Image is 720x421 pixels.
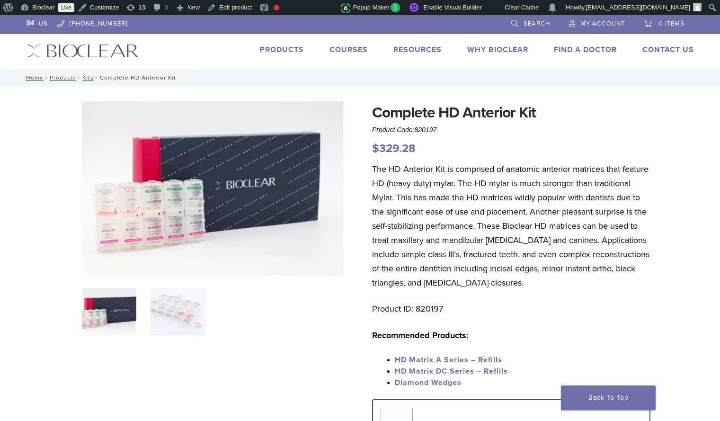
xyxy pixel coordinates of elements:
[391,3,400,12] span: 1
[372,142,379,155] span: $
[82,101,343,276] img: IMG_8088 (1)
[19,69,701,86] nav: Complete HD Anterior Kit
[372,162,650,290] p: The HD Anterior Kit is comprised of anatomic anterior matrices that feature HD (heavy duty) mylar...
[82,74,94,81] a: Kits
[274,5,279,10] div: Focus keyphrase not set
[642,45,694,54] a: Contact Us
[569,15,625,29] a: My Account
[586,4,690,11] span: [EMAIL_ADDRESS][DOMAIN_NAME]
[44,75,50,80] span: /
[659,20,684,27] span: 0 items
[94,75,100,80] span: /
[372,101,650,124] h1: Complete HD Anterior Kit
[27,15,48,29] a: US
[511,15,550,29] a: Search
[393,45,442,54] a: Resources
[50,74,76,81] a: Products
[395,367,508,376] a: HD Matrix DC Series – Refills
[644,15,684,29] a: 0 items
[82,288,136,335] img: IMG_8088-1-324x324.jpg
[524,20,550,27] span: Search
[395,378,462,387] a: Diamond Wedges
[372,126,436,134] span: Product Code:
[57,15,127,29] a: [PHONE_NUMBER]
[288,2,341,14] img: Views over 48 hours. Click for more Jetpack Stats.
[58,3,74,12] a: Live
[561,385,656,410] a: Back To Top
[372,302,650,316] p: Product ID: 820197
[395,355,502,365] a: HD Matrix A Series – Refills
[260,45,304,54] a: Products
[415,126,437,134] span: 820197
[372,142,416,155] bdi: 329.28
[151,288,205,335] img: Complete HD Anterior Kit - Image 2
[329,45,368,54] a: Courses
[76,75,82,80] span: /
[23,74,44,81] a: Home
[554,45,617,54] a: Find A Doctor
[467,45,528,54] a: Why Bioclear
[372,330,469,340] strong: Recommended Products:
[580,20,625,27] span: My Account
[27,44,139,58] img: Bioclear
